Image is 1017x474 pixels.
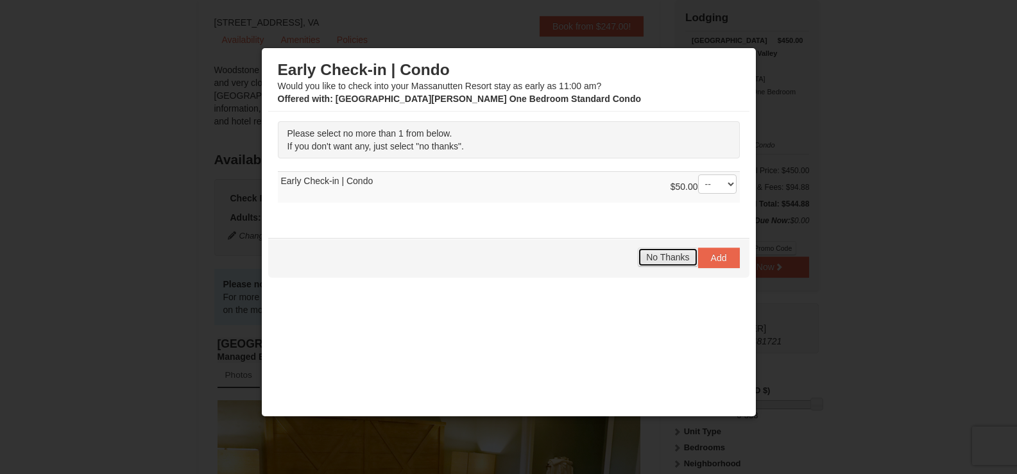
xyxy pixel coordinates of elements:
[638,248,697,267] button: No Thanks
[278,171,740,203] td: Early Check-in | Condo
[711,253,727,263] span: Add
[698,248,740,268] button: Add
[287,141,464,151] span: If you don't want any, just select "no thanks".
[671,174,737,200] div: $50.00
[646,252,689,262] span: No Thanks
[287,128,452,139] span: Please select no more than 1 from below.
[278,60,740,80] h3: Early Check-in | Condo
[278,94,330,104] span: Offered with
[278,94,642,104] strong: : [GEOGRAPHIC_DATA][PERSON_NAME] One Bedroom Standard Condo
[278,60,740,105] div: Would you like to check into your Massanutten Resort stay as early as 11:00 am?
